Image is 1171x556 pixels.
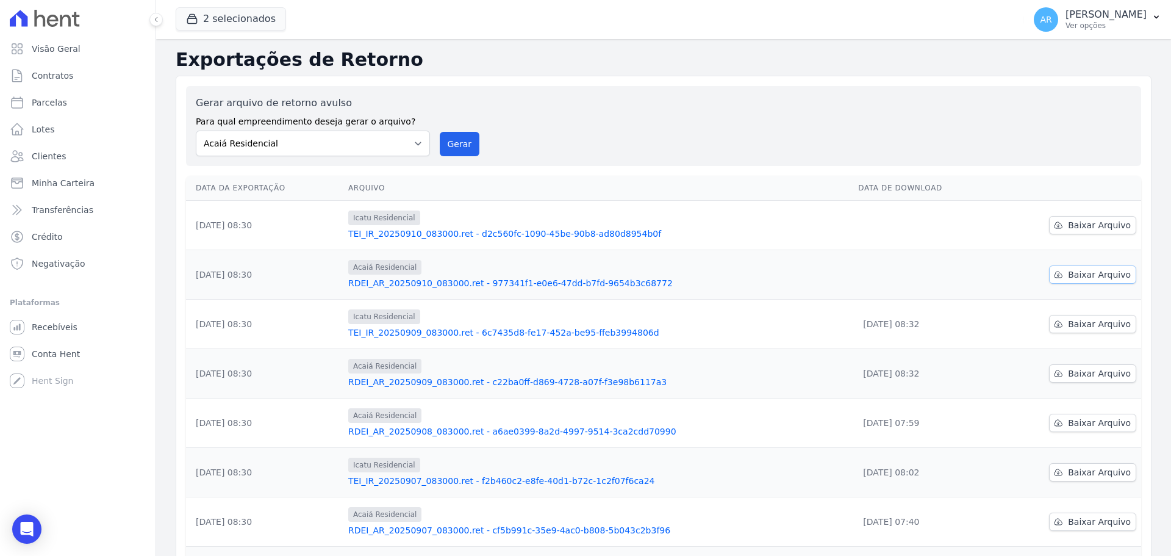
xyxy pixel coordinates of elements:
a: Clientes [5,144,151,168]
span: Contratos [32,70,73,82]
button: 2 selecionados [176,7,286,31]
a: TEI_IR_20250910_083000.ret - d2c560fc-1090-45be-90b8-ad80d8954b0f [348,228,848,240]
a: Recebíveis [5,315,151,339]
div: Open Intercom Messenger [12,514,41,544]
a: Parcelas [5,90,151,115]
h2: Exportações de Retorno [176,49,1151,71]
td: [DATE] 08:32 [853,300,995,349]
a: Contratos [5,63,151,88]
a: TEI_IR_20250909_083000.ret - 6c7435d8-fe17-452a-be95-ffeb3994806d [348,327,848,339]
a: Negativação [5,251,151,276]
span: Icatu Residencial [348,211,420,225]
td: [DATE] 08:30 [186,497,343,547]
span: Conta Hent [32,348,80,360]
button: AR [PERSON_NAME] Ver opções [1024,2,1171,37]
td: [DATE] 08:30 [186,349,343,399]
span: Baixar Arquivo [1068,318,1131,330]
p: Ver opções [1065,21,1147,31]
span: Baixar Arquivo [1068,219,1131,231]
th: Data da Exportação [186,176,343,201]
a: Baixar Arquivo [1049,216,1136,234]
a: RDEI_AR_20250910_083000.ret - 977341f1-e0e6-47dd-b7fd-9654b3c68772 [348,277,848,289]
span: Parcelas [32,96,67,109]
span: Baixar Arquivo [1068,466,1131,478]
a: TEI_IR_20250907_083000.ret - f2b460c2-e8fe-40d1-b72c-1c2f07f6ca24 [348,475,848,487]
a: Baixar Arquivo [1049,414,1136,432]
span: Recebíveis [32,321,77,333]
a: Baixar Arquivo [1049,315,1136,333]
a: Baixar Arquivo [1049,265,1136,284]
span: Transferências [32,204,93,216]
td: [DATE] 08:30 [186,250,343,300]
a: Baixar Arquivo [1049,364,1136,383]
span: Minha Carteira [32,177,95,189]
a: Baixar Arquivo [1049,513,1136,531]
a: RDEI_AR_20250909_083000.ret - c22ba0ff-d869-4728-a07f-f3e98b6117a3 [348,376,848,388]
td: [DATE] 07:40 [853,497,995,547]
span: Acaiá Residencial [348,260,421,275]
label: Para qual empreendimento deseja gerar o arquivo? [196,110,430,128]
span: Crédito [32,231,63,243]
p: [PERSON_NAME] [1065,9,1147,21]
a: Minha Carteira [5,171,151,195]
td: [DATE] 08:30 [186,300,343,349]
span: Acaiá Residencial [348,507,421,522]
span: Clientes [32,150,66,162]
td: [DATE] 08:30 [186,201,343,250]
td: [DATE] 08:30 [186,448,343,497]
span: Baixar Arquivo [1068,417,1131,429]
div: Plataformas [10,295,146,310]
span: Baixar Arquivo [1068,269,1131,281]
span: Icatu Residencial [348,458,420,472]
span: Visão Geral [32,43,81,55]
a: Conta Hent [5,342,151,366]
td: [DATE] 08:30 [186,399,343,448]
a: Crédito [5,225,151,249]
span: AR [1040,15,1051,24]
span: Icatu Residencial [348,309,420,324]
button: Gerar [440,132,480,156]
span: Negativação [32,258,85,270]
a: RDEI_AR_20250908_083000.ret - a6ae0399-8a2d-4997-9514-3ca2cdd70990 [348,425,848,438]
td: [DATE] 07:59 [853,399,995,448]
span: Baixar Arquivo [1068,367,1131,380]
span: Baixar Arquivo [1068,516,1131,528]
a: Transferências [5,198,151,222]
a: RDEI_AR_20250907_083000.ret - cf5b991c-35e9-4ac0-b808-5b043c2b3f96 [348,524,848,536]
td: [DATE] 08:32 [853,349,995,399]
th: Arquivo [343,176,853,201]
td: [DATE] 08:02 [853,448,995,497]
span: Lotes [32,123,55,135]
span: Acaiá Residencial [348,408,421,423]
span: Acaiá Residencial [348,359,421,374]
th: Data de Download [853,176,995,201]
a: Baixar Arquivo [1049,463,1136,482]
a: Visão Geral [5,37,151,61]
label: Gerar arquivo de retorno avulso [196,96,430,110]
a: Lotes [5,117,151,142]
